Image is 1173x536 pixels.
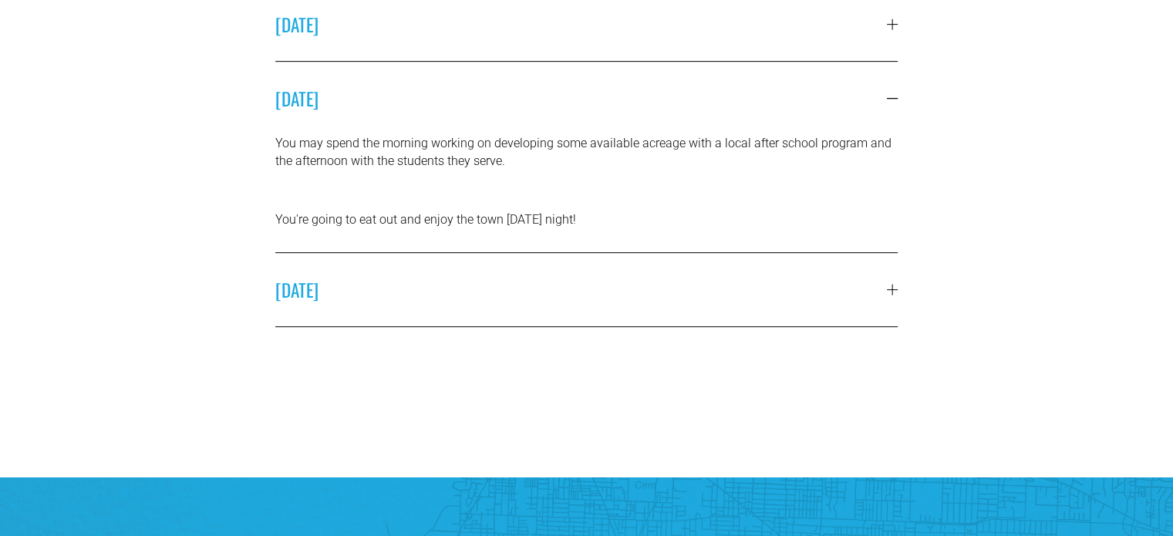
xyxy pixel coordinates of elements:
[275,276,888,303] span: [DATE]
[275,62,898,135] button: [DATE]
[275,211,898,228] p: You're going to eat out and enjoy the town [DATE] night!
[275,11,888,38] span: [DATE]
[275,85,888,112] span: [DATE]
[275,253,898,326] button: [DATE]
[275,135,898,252] div: [DATE]
[275,135,898,170] p: You may spend the morning working on developing some available acreage with a local after school ...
